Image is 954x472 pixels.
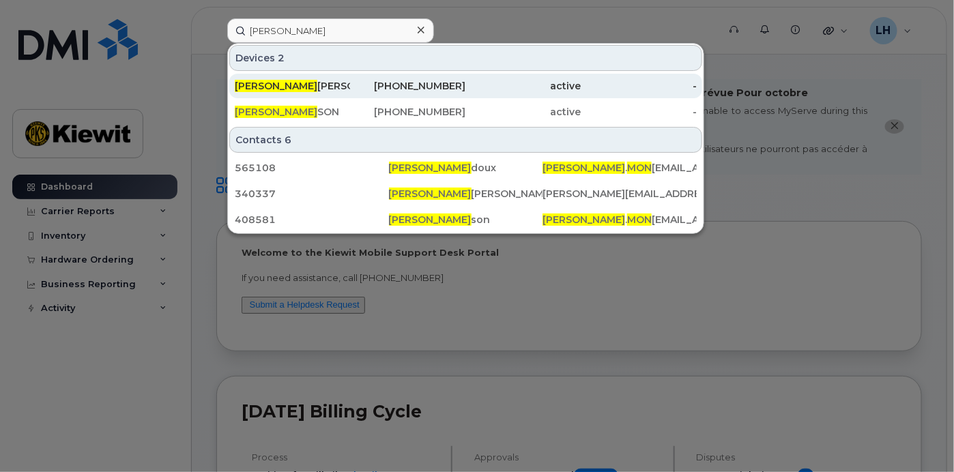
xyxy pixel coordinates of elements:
iframe: Messenger Launcher [895,413,944,462]
div: 565108 [235,161,389,175]
a: 565108[PERSON_NAME]doux[PERSON_NAME].MON[EMAIL_ADDRESS][DOMAIN_NAME] [229,156,702,180]
span: [PERSON_NAME] [235,80,317,92]
div: . [EMAIL_ADDRESS][PERSON_NAME][DOMAIN_NAME] [543,213,697,226]
div: 408581 [235,213,389,226]
div: . [EMAIL_ADDRESS][DOMAIN_NAME] [543,161,697,175]
div: active [466,79,581,93]
div: [PERSON_NAME] [389,187,543,201]
span: [PERSON_NAME] [389,162,472,174]
span: MON [627,213,652,226]
span: [PERSON_NAME] [543,213,625,226]
a: [PERSON_NAME]SON[PHONE_NUMBER]active- [229,100,702,124]
div: Devices [229,45,702,71]
span: [PERSON_NAME] [543,162,625,174]
span: 6 [285,133,291,147]
div: [PERSON_NAME][EMAIL_ADDRESS][PERSON_NAME][PERSON_NAME][DOMAIN_NAME] [543,187,697,201]
div: [PHONE_NUMBER] [350,105,465,119]
div: doux [389,161,543,175]
div: - [581,105,697,119]
div: Contacts [229,127,702,153]
span: [PERSON_NAME] [235,106,317,118]
a: [PERSON_NAME][PERSON_NAME][PHONE_NUMBER]active- [229,74,702,98]
div: [PHONE_NUMBER] [350,79,465,93]
div: 340337 [235,187,389,201]
div: [PERSON_NAME] [235,79,350,93]
span: [PERSON_NAME] [389,188,472,200]
a: 340337[PERSON_NAME][PERSON_NAME][PERSON_NAME][EMAIL_ADDRESS][PERSON_NAME][PERSON_NAME][DOMAIN_NAME] [229,181,702,206]
div: - [581,79,697,93]
span: MON [627,162,652,174]
div: son [389,213,543,226]
span: [PERSON_NAME] [389,213,472,226]
span: 2 [278,51,285,65]
div: active [466,105,581,119]
a: 408581[PERSON_NAME]son[PERSON_NAME].MON[EMAIL_ADDRESS][PERSON_NAME][DOMAIN_NAME] [229,207,702,232]
div: SON [235,105,350,119]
